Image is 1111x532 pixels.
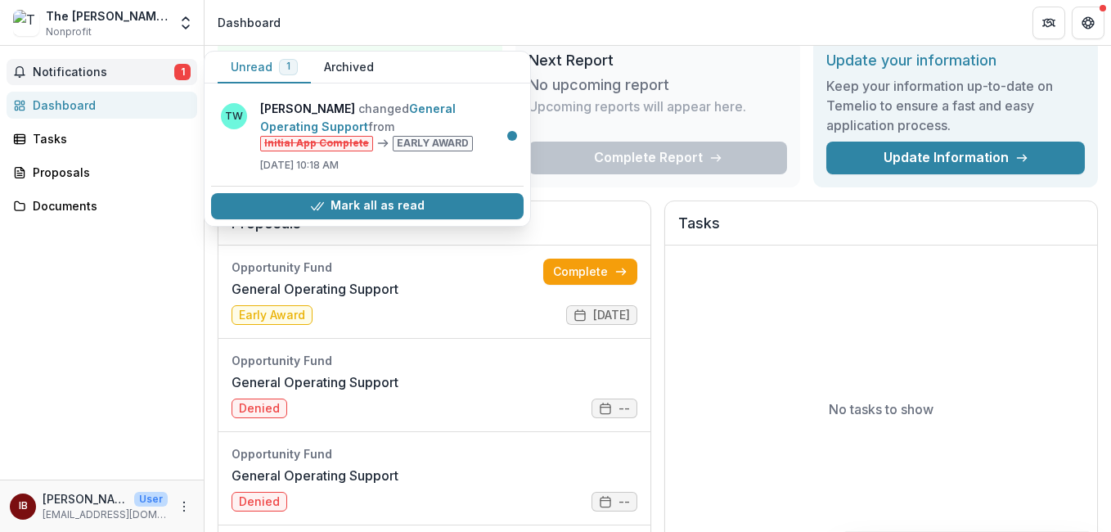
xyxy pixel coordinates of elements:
nav: breadcrumb [211,11,287,34]
button: Archived [311,52,387,83]
a: General Operating Support [232,372,398,392]
div: Dashboard [218,14,281,31]
span: Notifications [33,65,174,79]
div: Documents [33,197,184,214]
button: Get Help [1072,7,1104,39]
a: General Operating Support [260,101,456,133]
a: Complete [543,259,637,285]
h2: Tasks [678,214,1084,246]
div: The [PERSON_NAME] Inclusion Project [46,7,168,25]
a: Dashboard [7,92,197,119]
a: Proposals [7,159,197,186]
a: General Operating Support [232,466,398,485]
span: 1 [174,64,191,80]
div: Isaac Bunn [19,501,28,512]
button: Open entity switcher [174,7,197,39]
h2: Proposals [232,214,637,246]
a: Update Information [826,142,1085,174]
h3: No upcoming report [529,76,669,94]
h2: Update your information [826,52,1085,70]
span: Nonprofit [46,25,92,39]
div: Tasks [33,130,184,147]
p: Upcoming reports will appear here. [529,97,746,116]
img: The Braddock Inclusion Project [13,10,39,36]
div: Dashboard [33,97,184,114]
p: [EMAIL_ADDRESS][DOMAIN_NAME] [43,507,168,522]
p: changed from [260,100,514,151]
p: No tasks to show [829,399,933,419]
a: General Operating Support [232,279,398,299]
button: More [174,497,194,516]
a: Documents [7,192,197,219]
a: Tasks [7,125,197,152]
div: Proposals [33,164,184,181]
span: 1 [286,61,290,72]
h2: Next Report [529,52,787,70]
p: [PERSON_NAME] [43,490,128,507]
button: Mark all as read [211,193,524,219]
button: Partners [1032,7,1065,39]
p: User [134,492,168,507]
button: Unread [218,52,311,83]
h3: Keep your information up-to-date on Temelio to ensure a fast and easy application process. [826,76,1085,135]
button: Notifications1 [7,59,197,85]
